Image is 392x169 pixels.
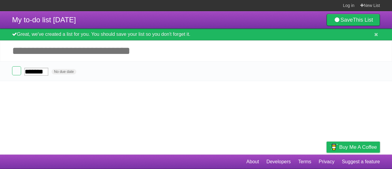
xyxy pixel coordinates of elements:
a: Developers [266,156,291,167]
a: Buy me a coffee [327,142,380,153]
a: Privacy [319,156,334,167]
a: About [246,156,259,167]
img: Buy me a coffee [330,142,338,152]
span: Buy me a coffee [339,142,377,152]
span: No due date [52,69,76,74]
b: This List [353,17,373,23]
a: Terms [298,156,311,167]
a: Suggest a feature [342,156,380,167]
a: SaveThis List [327,14,380,26]
span: My to-do list [DATE] [12,16,76,24]
label: Done [12,66,21,75]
